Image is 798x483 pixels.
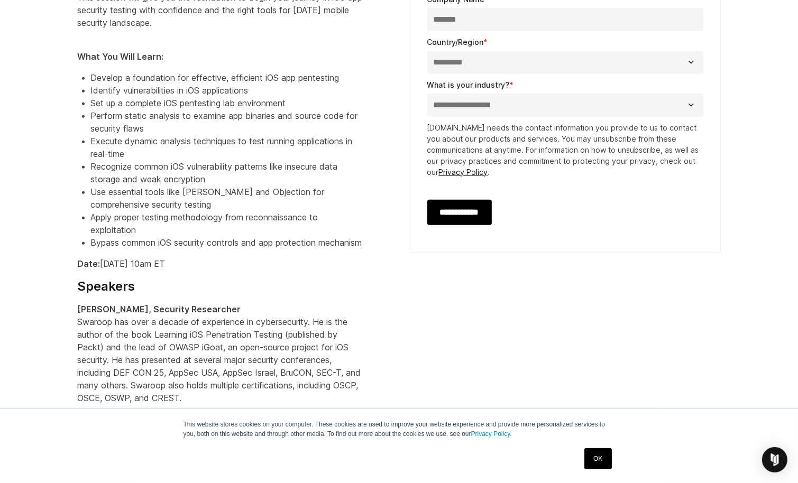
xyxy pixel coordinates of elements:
li: Recognize common iOS vulnerability patterns like insecure data storage and weak encryption [91,160,363,185]
h4: Speakers [78,278,363,294]
li: Bypass common iOS security controls and app protection mechanism [91,236,363,249]
p: This website stores cookies on your computer. These cookies are used to improve your website expe... [184,420,615,439]
p: [DOMAIN_NAME] needs the contact information you provide to us to contact you about our products a... [427,122,703,178]
a: Privacy Policy. [471,430,512,438]
a: OK [584,448,611,469]
a: Privacy Policy [439,168,488,177]
li: Set up a complete iOS pentesting lab environment [91,97,363,109]
p: [DATE] 10am ET [78,257,363,270]
li: Execute dynamic analysis techniques to test running applications in real-time [91,135,363,160]
strong: Date: [78,258,100,269]
span: Country/Region [427,38,484,47]
strong: What You Will Learn: [78,51,164,62]
strong: [PERSON_NAME], Security Researcher [78,304,241,314]
li: Apply proper testing methodology from reconnaissance to exploitation [91,211,363,236]
p: Swaroop has over a decade of experience in cybersecurity. He is the author of the book Learning i... [78,303,363,404]
li: Perform static analysis to examine app binaries and source code for security flaws [91,109,363,135]
div: Open Intercom Messenger [762,447,787,472]
span: What is your industry? [427,80,510,89]
li: Develop a foundation for effective, efficient iOS app pentesting [91,71,363,84]
li: Use essential tools like [PERSON_NAME] and Objection for comprehensive security testing [91,185,363,211]
li: Identify vulnerabilities in iOS applications [91,84,363,97]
